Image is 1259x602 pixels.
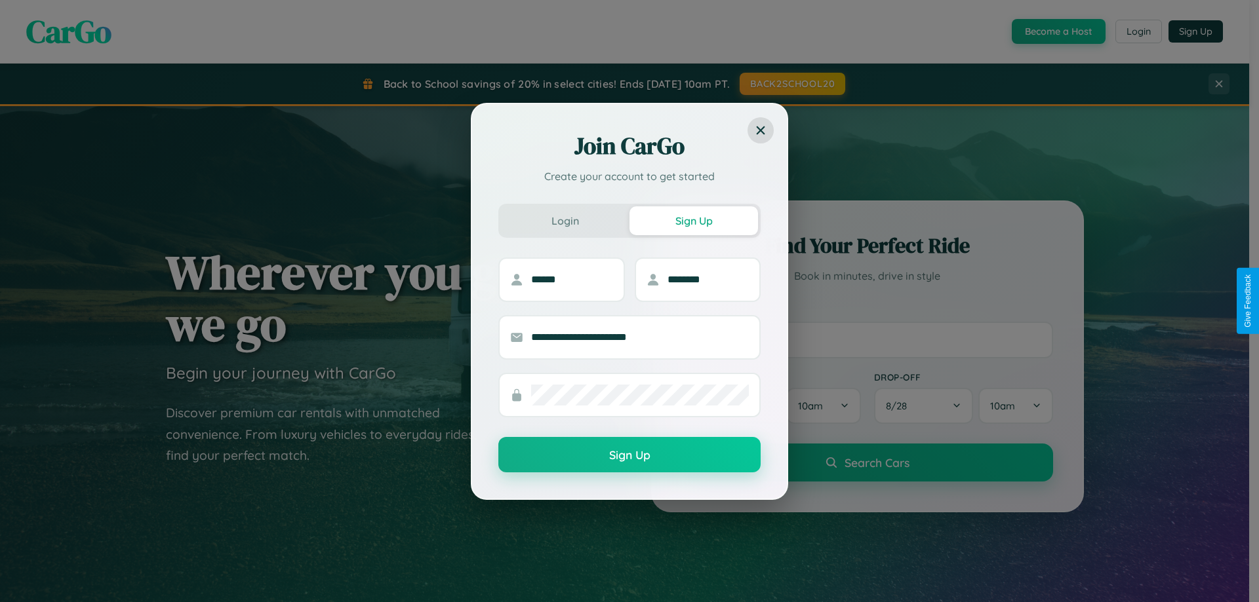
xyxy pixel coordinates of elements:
div: Give Feedback [1243,274,1252,328]
h2: Join CarGo [498,130,761,162]
p: Create your account to get started [498,168,761,184]
button: Sign Up [629,206,758,235]
button: Sign Up [498,437,761,472]
button: Login [501,206,629,235]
